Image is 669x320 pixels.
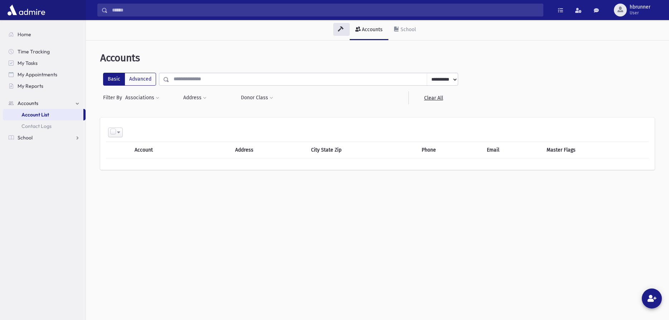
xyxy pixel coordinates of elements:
[241,91,273,104] button: Donor Class
[100,52,140,64] span: Accounts
[21,123,52,129] span: Contact Logs
[388,20,422,40] a: School
[103,73,156,86] div: FilterModes
[21,111,49,118] span: Account List
[125,91,160,104] button: Associations
[103,73,125,86] label: Basic
[18,31,31,38] span: Home
[18,100,38,106] span: Accounts
[18,48,50,55] span: Time Tracking
[542,142,649,158] th: Master Flags
[360,27,383,33] div: Accounts
[3,132,86,143] a: School
[103,94,125,101] span: Filter By
[630,4,650,10] span: hbrunner
[483,142,542,158] th: Email
[231,142,307,158] th: Address
[408,91,458,104] a: Clear All
[3,29,86,40] a: Home
[307,142,417,158] th: City State Zip
[125,73,156,86] label: Advanced
[3,69,86,80] a: My Appointments
[18,83,43,89] span: My Reports
[630,10,650,16] span: User
[3,57,86,69] a: My Tasks
[18,71,57,78] span: My Appointments
[183,91,207,104] button: Address
[3,97,86,109] a: Accounts
[130,142,207,158] th: Account
[108,4,543,16] input: Search
[3,80,86,92] a: My Reports
[18,134,33,141] span: School
[417,142,482,158] th: Phone
[3,109,83,120] a: Account List
[3,120,86,132] a: Contact Logs
[399,27,416,33] div: School
[18,60,38,66] span: My Tasks
[3,46,86,57] a: Time Tracking
[6,3,47,17] img: AdmirePro
[350,20,388,40] a: Accounts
